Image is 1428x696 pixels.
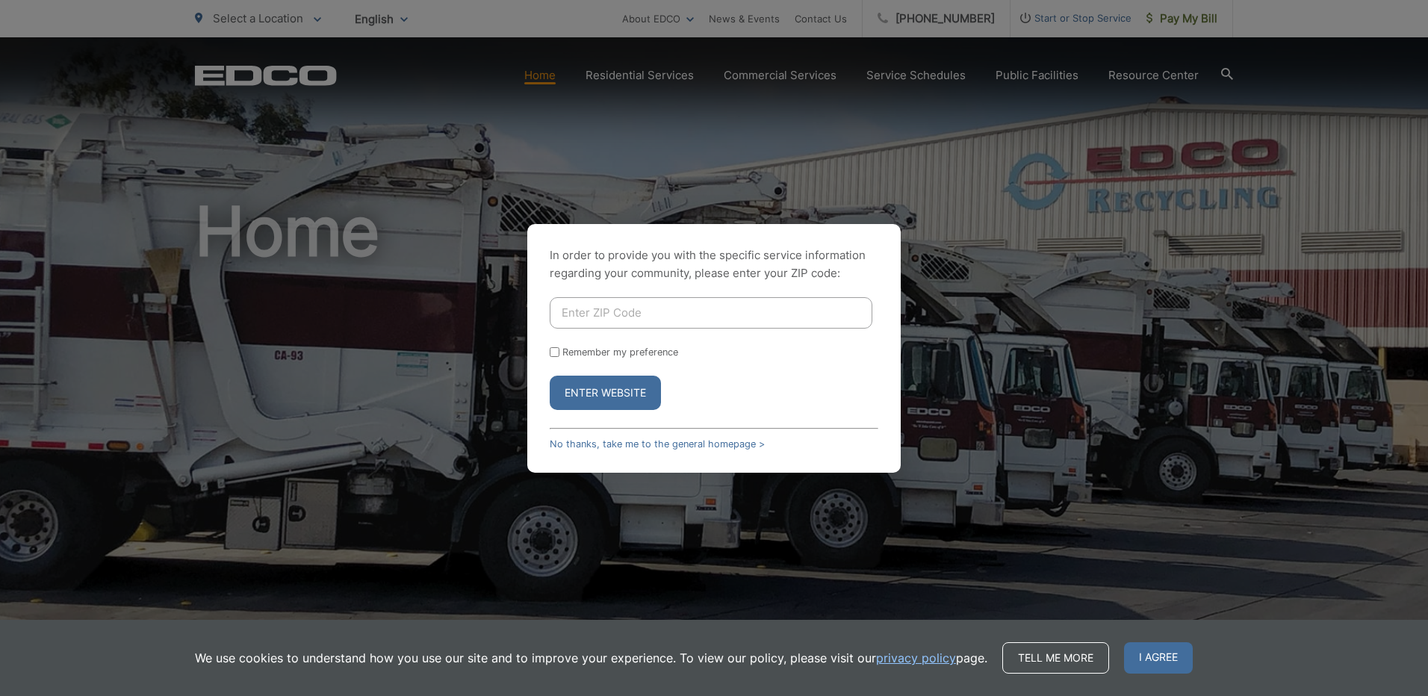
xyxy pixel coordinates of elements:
[562,347,678,358] label: Remember my preference
[195,649,987,667] p: We use cookies to understand how you use our site and to improve your experience. To view our pol...
[550,297,872,329] input: Enter ZIP Code
[1002,642,1109,674] a: Tell me more
[550,376,661,410] button: Enter Website
[1124,642,1193,674] span: I agree
[550,246,878,282] p: In order to provide you with the specific service information regarding your community, please en...
[550,438,765,450] a: No thanks, take me to the general homepage >
[876,649,956,667] a: privacy policy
